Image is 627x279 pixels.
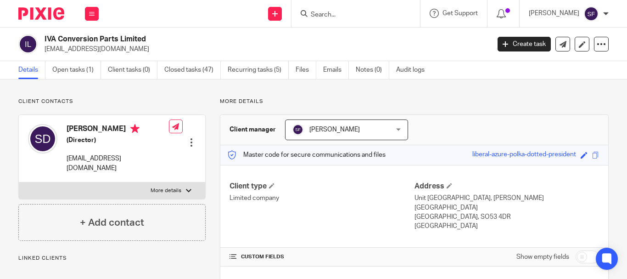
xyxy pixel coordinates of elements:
[164,61,221,79] a: Closed tasks (47)
[67,124,169,136] h4: [PERSON_NAME]
[228,61,289,79] a: Recurring tasks (5)
[310,11,392,19] input: Search
[296,61,316,79] a: Files
[18,255,206,262] p: Linked clients
[442,10,478,17] span: Get Support
[45,34,396,44] h2: IVA Conversion Parts Limited
[108,61,157,79] a: Client tasks (0)
[292,124,303,135] img: svg%3E
[529,9,579,18] p: [PERSON_NAME]
[130,124,140,133] i: Primary
[230,194,414,203] p: Limited company
[414,182,599,191] h4: Address
[498,37,551,51] a: Create task
[67,136,169,145] h5: (Director)
[151,187,181,194] p: More details
[52,61,101,79] a: Open tasks (1)
[309,126,360,133] span: [PERSON_NAME]
[396,61,431,79] a: Audit logs
[18,98,206,105] p: Client contacts
[230,253,414,261] h4: CUSTOM FIELDS
[356,61,389,79] a: Notes (0)
[18,34,38,54] img: svg%3E
[45,45,484,54] p: [EMAIL_ADDRESS][DOMAIN_NAME]
[516,252,569,262] label: Show empty fields
[28,124,57,154] img: svg%3E
[67,154,169,173] p: [EMAIL_ADDRESS][DOMAIN_NAME]
[18,61,45,79] a: Details
[414,222,599,231] p: [GEOGRAPHIC_DATA]
[220,98,609,105] p: More details
[18,7,64,20] img: Pixie
[230,182,414,191] h4: Client type
[230,125,276,134] h3: Client manager
[323,61,349,79] a: Emails
[414,194,599,212] p: Unit [GEOGRAPHIC_DATA], [PERSON_NAME][GEOGRAPHIC_DATA]
[472,150,576,160] div: liberal-azure-polka-dotted-president
[584,6,599,21] img: svg%3E
[80,216,144,230] h4: + Add contact
[227,150,386,159] p: Master code for secure communications and files
[414,212,599,222] p: [GEOGRAPHIC_DATA], SO53 4DR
